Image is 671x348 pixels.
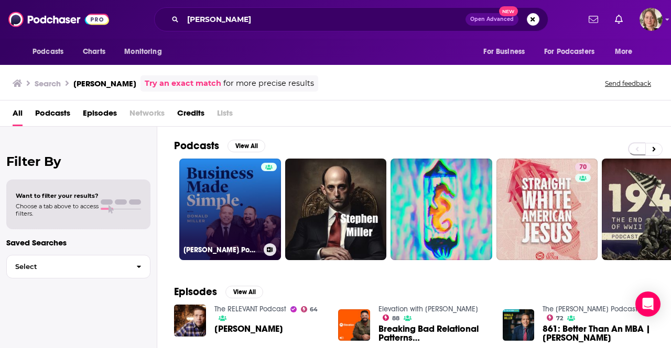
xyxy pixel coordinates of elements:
img: Breaking Bad Relational Patterns (Donald Miller) [338,309,370,341]
a: EpisodesView All [174,285,263,298]
span: Want to filter your results? [16,192,99,199]
h3: [PERSON_NAME] [73,78,136,88]
a: Charts [76,42,112,62]
span: Monitoring [124,44,161,59]
button: View All [225,286,263,298]
img: 861: Better Than An MBA | Donald Miller [503,309,535,341]
span: [PERSON_NAME] [214,324,283,333]
h3: [PERSON_NAME] Podcast [183,245,259,254]
span: Logged in as AriFortierPr [640,8,663,31]
h2: Podcasts [174,139,219,152]
a: 70 [496,159,598,260]
span: Podcasts [33,44,63,59]
button: Send feedback [602,79,654,88]
div: Open Intercom Messenger [635,291,661,317]
a: 70 [575,163,591,171]
button: Open AdvancedNew [466,13,518,26]
button: open menu [117,42,175,62]
a: Breaking Bad Relational Patterns (Donald Miller) [378,324,490,342]
a: The RELEVANT Podcast [214,305,286,313]
div: Search podcasts, credits, & more... [154,7,548,31]
a: 72 [547,315,563,321]
span: 88 [392,316,399,321]
span: 64 [310,307,318,312]
span: Breaking Bad Relational Patterns ([PERSON_NAME]) [378,324,490,342]
button: Show profile menu [640,8,663,31]
a: [PERSON_NAME] Podcast [179,159,281,260]
h2: Episodes [174,285,217,298]
span: Select [7,263,128,270]
span: Networks [129,105,165,126]
button: open menu [476,42,538,62]
a: The Kevin Miller Podcast [543,305,637,313]
input: Search podcasts, credits, & more... [183,11,466,28]
a: Donald Miller [214,324,283,333]
a: Show notifications dropdown [611,10,627,28]
button: open menu [25,42,77,62]
img: Podchaser - Follow, Share and Rate Podcasts [8,9,109,29]
p: Saved Searches [6,238,150,248]
a: 88 [383,315,399,321]
a: Episodes [83,105,117,126]
span: Open Advanced [470,17,514,22]
h3: Search [35,78,61,88]
span: For Podcasters [544,44,594,59]
a: Elevation with Steven Furtick [378,305,478,313]
img: User Profile [640,8,663,31]
span: Lists [217,105,233,126]
button: open menu [537,42,610,62]
span: for more precise results [223,77,314,89]
span: New [499,6,518,16]
a: Credits [177,105,204,126]
button: View All [228,140,265,152]
span: 70 [579,162,587,173]
span: 72 [556,316,563,321]
span: Choose a tab above to access filters. [16,203,99,217]
h2: Filter By [6,154,150,169]
span: Charts [83,44,105,59]
span: More [615,44,633,59]
a: PodcastsView All [174,139,265,152]
a: 64 [301,306,318,312]
a: Podcasts [35,105,70,126]
span: 861: Better Than An MBA | [PERSON_NAME] [543,324,654,342]
button: Select [6,255,150,278]
a: 861: Better Than An MBA | Donald Miller [543,324,654,342]
a: All [13,105,23,126]
a: Try an exact match [145,77,221,89]
span: For Business [483,44,525,59]
a: Show notifications dropdown [585,10,602,28]
img: Donald Miller [174,305,206,336]
button: open menu [608,42,646,62]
